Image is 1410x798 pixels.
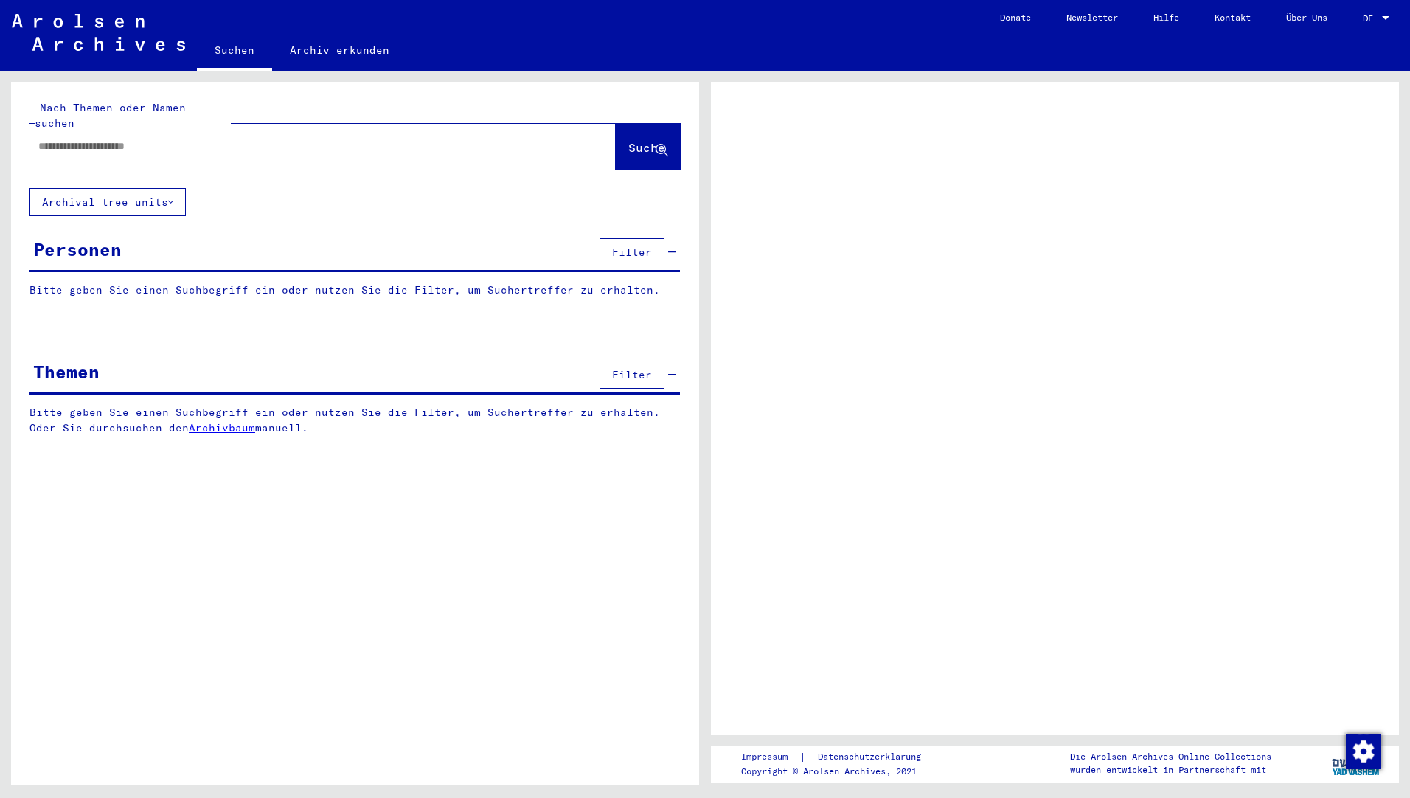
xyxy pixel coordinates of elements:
p: Bitte geben Sie einen Suchbegriff ein oder nutzen Sie die Filter, um Suchertreffer zu erhalten. O... [29,405,681,436]
a: Impressum [741,749,799,765]
button: Suche [616,124,681,170]
button: Filter [600,361,664,389]
mat-label: Nach Themen oder Namen suchen [35,101,186,130]
div: Zustimmung ändern [1345,733,1381,768]
span: Filter [612,368,652,381]
a: Archivbaum [189,421,255,434]
span: DE [1363,13,1379,24]
p: Copyright © Arolsen Archives, 2021 [741,765,939,778]
img: yv_logo.png [1329,745,1384,782]
span: Suche [628,140,665,155]
img: Arolsen_neg.svg [12,14,185,51]
button: Archival tree units [29,188,186,216]
p: Die Arolsen Archives Online-Collections [1070,750,1271,763]
p: Bitte geben Sie einen Suchbegriff ein oder nutzen Sie die Filter, um Suchertreffer zu erhalten. [29,282,680,298]
a: Archiv erkunden [272,32,407,68]
button: Filter [600,238,664,266]
a: Suchen [197,32,272,71]
div: Themen [33,358,100,385]
p: wurden entwickelt in Partnerschaft mit [1070,763,1271,777]
span: Filter [612,246,652,259]
img: Zustimmung ändern [1346,734,1381,769]
a: Datenschutzerklärung [806,749,939,765]
div: | [741,749,939,765]
div: Personen [33,236,122,263]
